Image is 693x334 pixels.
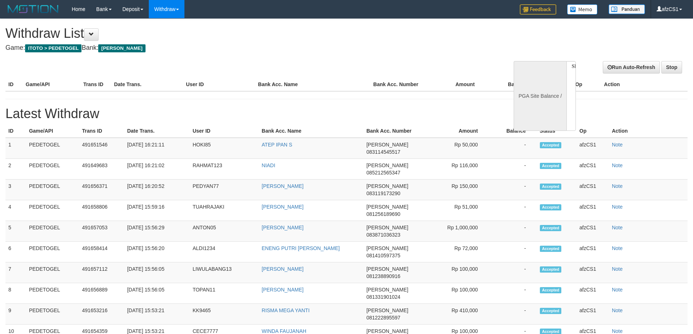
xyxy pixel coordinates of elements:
span: 081256189690 [366,211,400,217]
span: [PERSON_NAME] [366,204,408,210]
th: Balance [486,78,538,91]
div: PGA Site Balance / [514,61,566,131]
span: Accepted [540,204,562,210]
a: Note [612,266,623,272]
th: Bank Acc. Name [255,78,370,91]
a: Note [612,162,623,168]
td: PEDETOGEL [26,138,79,159]
h4: Game: Bank: [5,44,455,52]
td: [DATE] 16:20:52 [124,180,190,200]
td: - [489,138,537,159]
span: ITOTO > PEDETOGEL [25,44,81,52]
span: 081238890916 [366,273,400,279]
td: 8 [5,283,26,304]
th: Date Trans. [124,124,190,138]
td: - [489,180,537,200]
td: 7 [5,262,26,283]
th: User ID [190,124,259,138]
span: Accepted [540,142,562,148]
span: Accepted [540,287,562,293]
a: ENENG PUTRI [PERSON_NAME] [262,245,340,251]
td: 491653216 [79,304,124,325]
th: Game/API [26,124,79,138]
a: Note [612,183,623,189]
a: Note [612,328,623,334]
td: - [489,200,537,221]
span: 083119173290 [366,190,400,196]
span: [PERSON_NAME] [366,225,408,230]
a: RISMA MEGA YANTI [262,307,310,313]
td: afzCS1 [577,159,609,180]
td: PEDYAN77 [190,180,259,200]
a: [PERSON_NAME] [262,204,303,210]
td: PEDETOGEL [26,221,79,242]
th: User ID [183,78,255,91]
a: Note [612,225,623,230]
td: - [489,159,537,180]
td: PEDETOGEL [26,262,79,283]
td: 491658806 [79,200,124,221]
td: afzCS1 [577,262,609,283]
td: RAHMAT123 [190,159,259,180]
a: Note [612,204,623,210]
td: afzCS1 [577,180,609,200]
td: KK9465 [190,304,259,325]
td: Rp 410,000 [432,304,489,325]
span: Accepted [540,266,562,273]
a: Note [612,245,623,251]
td: 9 [5,304,26,325]
a: Note [612,287,623,293]
th: Amount [428,78,485,91]
span: [PERSON_NAME] [366,162,408,168]
span: [PERSON_NAME] [366,266,408,272]
td: PEDETOGEL [26,180,79,200]
span: 083114545517 [366,149,400,155]
span: [PERSON_NAME] [366,328,408,334]
span: [PERSON_NAME] [366,245,408,251]
td: 491651546 [79,138,124,159]
span: [PERSON_NAME] [366,183,408,189]
td: afzCS1 [577,138,609,159]
span: Accepted [540,225,562,231]
span: Accepted [540,308,562,314]
th: Bank Acc. Name [259,124,363,138]
td: PEDETOGEL [26,242,79,262]
a: WINDA FAUJANAH [262,328,306,334]
a: Note [612,307,623,313]
span: Accepted [540,163,562,169]
td: afzCS1 [577,242,609,262]
td: 4 [5,200,26,221]
td: 6 [5,242,26,262]
td: 491656889 [79,283,124,304]
a: Note [612,142,623,148]
td: 1 [5,138,26,159]
th: Trans ID [79,124,124,138]
span: 081410597375 [366,253,400,258]
td: - [489,242,537,262]
td: ANTON05 [190,221,259,242]
span: 083871036323 [366,232,400,238]
span: [PERSON_NAME] [366,142,408,148]
th: Status [537,124,577,138]
a: ATEP IPAN S [262,142,292,148]
th: Op [572,78,601,91]
td: - [489,304,537,325]
td: - [489,283,537,304]
td: 491656371 [79,180,124,200]
th: ID [5,124,26,138]
td: 5 [5,221,26,242]
td: afzCS1 [577,304,609,325]
td: Rp 1,000,000 [432,221,489,242]
td: Rp 100,000 [432,262,489,283]
td: TOPAN11 [190,283,259,304]
img: panduan.png [609,4,645,14]
th: ID [5,78,23,91]
th: Amount [432,124,489,138]
td: Rp 100,000 [432,283,489,304]
a: NIADI [262,162,275,168]
th: Trans ID [80,78,111,91]
a: [PERSON_NAME] [262,266,303,272]
td: - [489,262,537,283]
td: afzCS1 [577,221,609,242]
td: afzCS1 [577,283,609,304]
